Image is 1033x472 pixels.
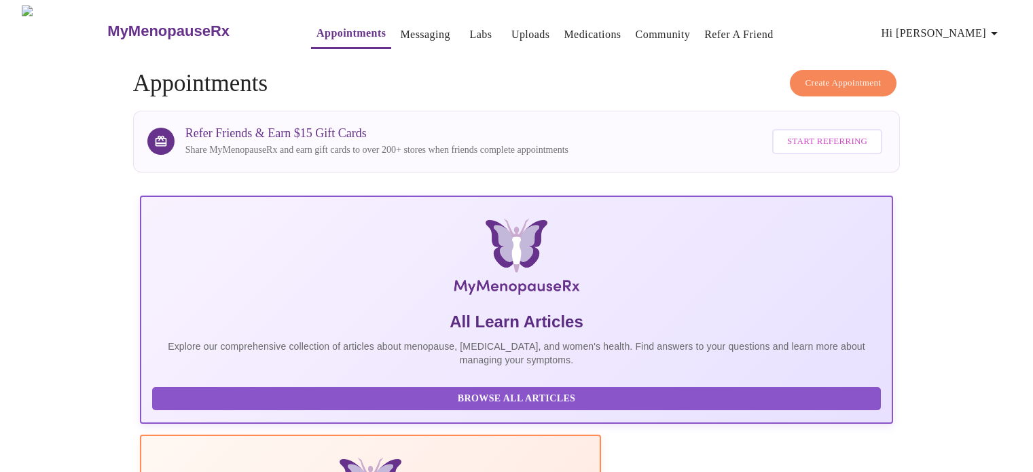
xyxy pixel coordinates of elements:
[769,122,886,161] a: Start Referring
[506,21,556,48] button: Uploads
[558,21,626,48] button: Medications
[511,25,550,44] a: Uploads
[166,391,868,407] span: Browse All Articles
[133,70,901,97] h4: Appointments
[22,5,106,56] img: MyMenopauseRx Logo
[459,21,503,48] button: Labs
[107,22,230,40] h3: MyMenopauseRx
[152,392,885,403] a: Browse All Articles
[106,7,284,55] a: MyMenopauseRx
[316,24,386,43] a: Appointments
[185,143,568,157] p: Share MyMenopauseRx and earn gift cards to over 200+ stores when friends complete appointments
[699,21,779,48] button: Refer a Friend
[469,25,492,44] a: Labs
[630,21,696,48] button: Community
[152,311,882,333] h5: All Learn Articles
[152,387,882,411] button: Browse All Articles
[265,219,767,300] img: MyMenopauseRx Logo
[152,340,882,367] p: Explore our comprehensive collection of articles about menopause, [MEDICAL_DATA], and women's hea...
[400,25,450,44] a: Messaging
[876,20,1008,47] button: Hi [PERSON_NAME]
[704,25,774,44] a: Refer a Friend
[311,20,391,49] button: Appointments
[564,25,621,44] a: Medications
[636,25,691,44] a: Community
[395,21,455,48] button: Messaging
[790,70,897,96] button: Create Appointment
[882,24,1002,43] span: Hi [PERSON_NAME]
[787,134,867,149] span: Start Referring
[805,75,882,91] span: Create Appointment
[185,126,568,141] h3: Refer Friends & Earn $15 Gift Cards
[772,129,882,154] button: Start Referring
